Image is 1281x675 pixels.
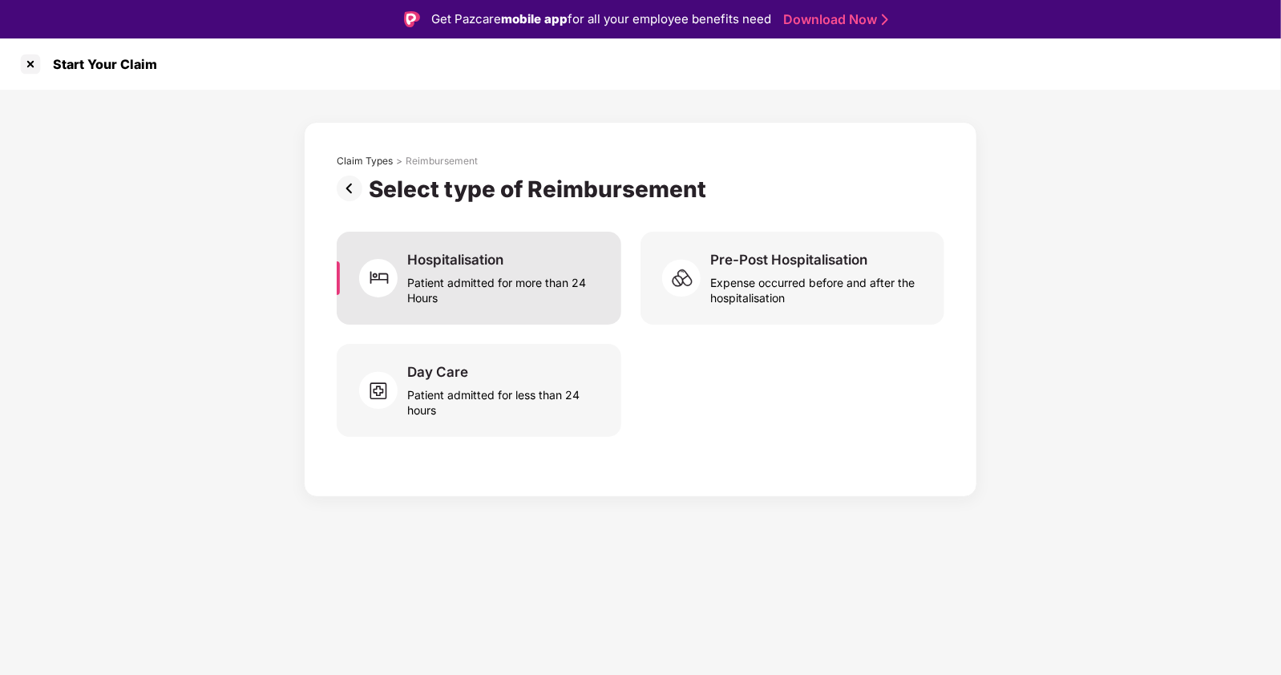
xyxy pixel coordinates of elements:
div: Pre-Post Hospitalisation [710,251,867,269]
div: Get Pazcare for all your employee benefits need [431,10,771,29]
img: svg+xml;base64,PHN2ZyBpZD0iUHJldi0zMngzMiIgeG1sbnM9Imh0dHA6Ly93d3cudzMub3JnLzIwMDAvc3ZnIiB3aWR0aD... [337,176,369,201]
div: Patient admitted for less than 24 hours [407,381,602,418]
img: svg+xml;base64,PHN2ZyB4bWxucz0iaHR0cDovL3d3dy53My5vcmcvMjAwMC9zdmciIHdpZHRoPSI2MCIgaGVpZ2h0PSI2MC... [359,254,407,302]
div: Claim Types [337,155,393,168]
div: Hospitalisation [407,251,503,269]
img: svg+xml;base64,PHN2ZyB4bWxucz0iaHR0cDovL3d3dy53My5vcmcvMjAwMC9zdmciIHdpZHRoPSI2MCIgaGVpZ2h0PSI1OC... [359,366,407,414]
div: Day Care [407,363,468,381]
div: > [396,155,402,168]
img: svg+xml;base64,PHN2ZyB4bWxucz0iaHR0cDovL3d3dy53My5vcmcvMjAwMC9zdmciIHdpZHRoPSI2MCIgaGVpZ2h0PSI1OC... [662,254,710,302]
strong: mobile app [501,11,568,26]
img: Logo [404,11,420,27]
div: Reimbursement [406,155,478,168]
div: Start Your Claim [43,56,157,72]
a: Download Now [783,11,883,28]
div: Patient admitted for more than 24 Hours [407,269,602,305]
img: Stroke [882,11,888,28]
div: Expense occurred before and after the hospitalisation [710,269,925,305]
div: Select type of Reimbursement [369,176,713,203]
